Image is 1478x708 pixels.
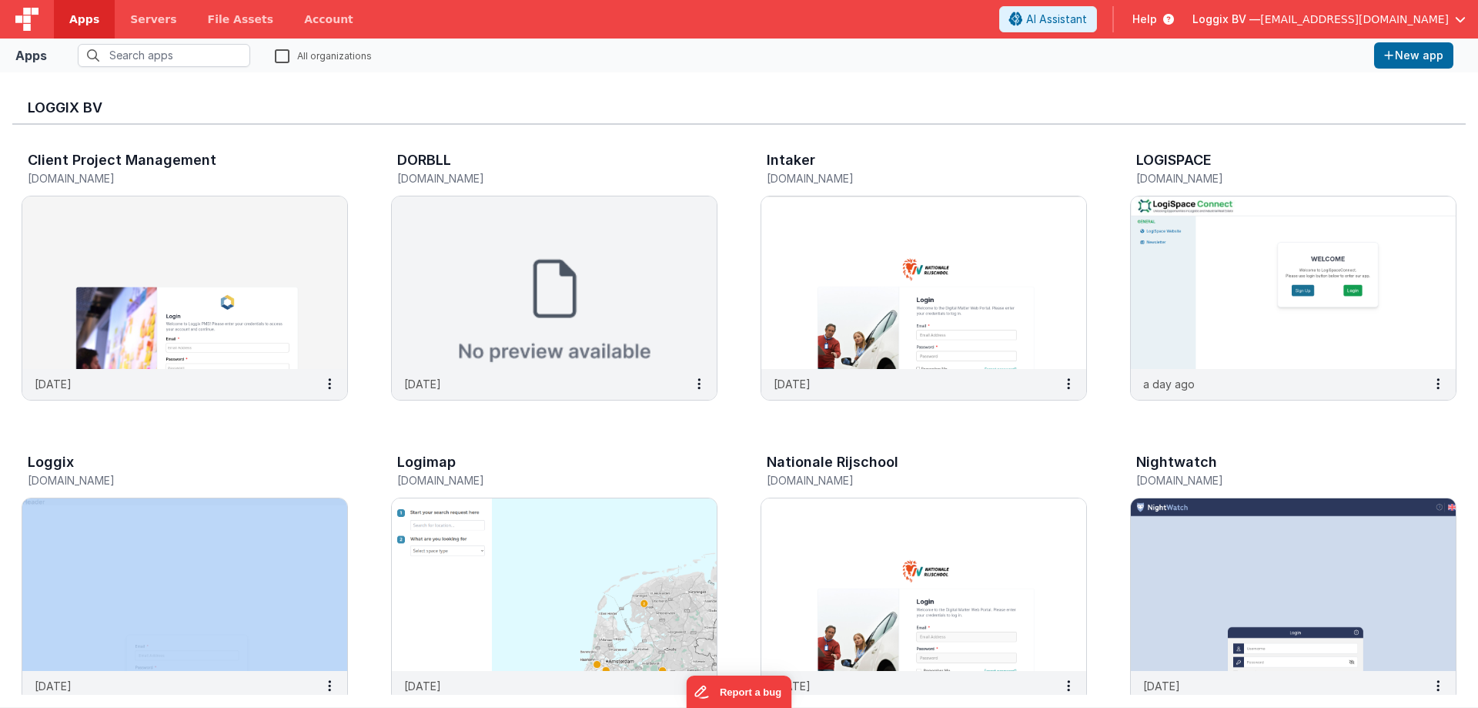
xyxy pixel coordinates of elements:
iframe: Marker.io feedback button [687,676,792,708]
button: New app [1374,42,1453,69]
h5: [DOMAIN_NAME] [1136,475,1418,486]
input: Search apps [78,44,250,67]
span: Help [1132,12,1157,27]
h5: [DOMAIN_NAME] [1136,173,1418,184]
h3: Nationale Rijschool [767,455,898,470]
h3: Loggix BV [28,100,1450,116]
button: AI Assistant [999,6,1097,32]
h5: [DOMAIN_NAME] [767,475,1048,486]
span: Apps [69,12,99,27]
p: [DATE] [774,376,811,392]
h3: Client Project Management [28,153,216,168]
p: a day ago [1143,376,1195,392]
h5: [DOMAIN_NAME] [397,173,679,184]
button: Loggix BV — [EMAIL_ADDRESS][DOMAIN_NAME] [1192,12,1466,27]
h3: Logimap [397,455,456,470]
h3: Loggix [28,455,74,470]
h5: [DOMAIN_NAME] [28,173,309,184]
span: AI Assistant [1026,12,1087,27]
p: [DATE] [35,376,72,392]
p: [DATE] [1143,678,1180,694]
p: [DATE] [404,376,441,392]
h3: LOGISPACE [1136,153,1212,168]
h3: Intaker [767,153,815,168]
p: [DATE] [774,678,811,694]
span: Loggix BV — [1192,12,1260,27]
p: [DATE] [35,678,72,694]
p: [DATE] [404,678,441,694]
h5: [DOMAIN_NAME] [397,475,679,486]
span: Servers [130,12,176,27]
div: Apps [15,46,47,65]
label: All organizations [275,48,372,62]
span: [EMAIL_ADDRESS][DOMAIN_NAME] [1260,12,1449,27]
h3: Nightwatch [1136,455,1217,470]
h5: [DOMAIN_NAME] [767,173,1048,184]
h3: DORBLL [397,153,451,168]
h5: [DOMAIN_NAME] [28,475,309,486]
span: File Assets [208,12,274,27]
